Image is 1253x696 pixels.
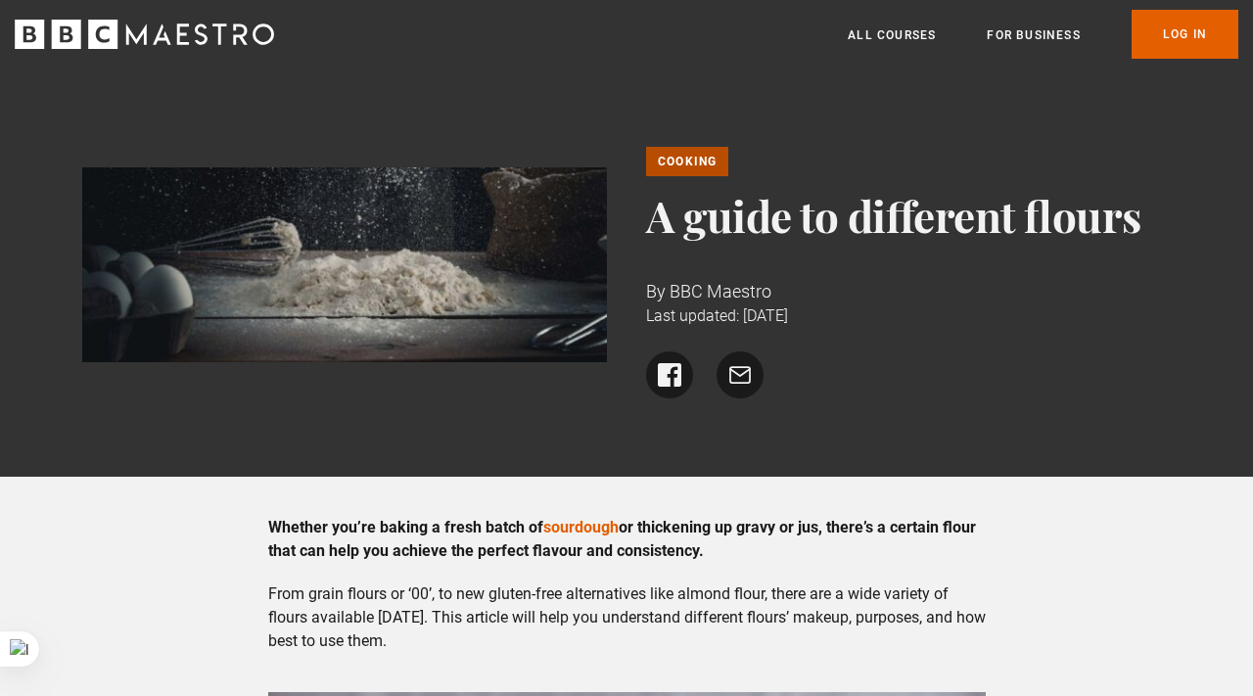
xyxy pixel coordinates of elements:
a: For business [987,25,1080,45]
span: BBC Maestro [670,281,771,302]
span: By [646,281,666,302]
strong: Whether you’re baking a fresh batch of or thickening up gravy or jus, there’s a certain flour tha... [268,518,976,560]
p: From grain flours or ‘00’, to new gluten-free alternatives like almond flour, there are a wide va... [268,582,986,653]
time: Last updated: [DATE] [646,306,788,325]
nav: Primary [848,10,1238,59]
a: sourdough [543,518,619,536]
a: All Courses [848,25,936,45]
a: Cooking [646,147,728,176]
h1: A guide to different flours [646,192,1172,239]
a: Log In [1132,10,1238,59]
svg: BBC Maestro [15,20,274,49]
